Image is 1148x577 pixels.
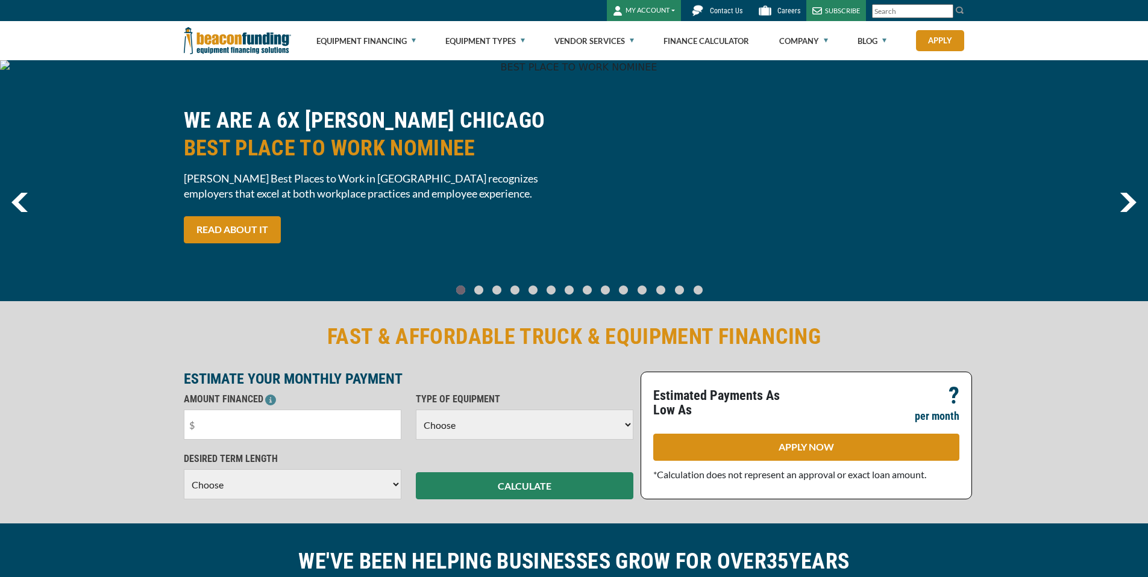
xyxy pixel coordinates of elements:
img: Right Navigator [1120,193,1137,212]
a: Go To Slide 5 [544,285,559,295]
a: Go To Slide 10 [635,285,650,295]
a: Equipment Financing [316,22,416,60]
a: Go To Slide 8 [598,285,613,295]
p: DESIRED TERM LENGTH [184,452,401,466]
a: Vendor Services [554,22,634,60]
a: Go To Slide 4 [526,285,541,295]
p: TYPE OF EQUIPMENT [416,392,633,407]
a: Equipment Types [445,22,525,60]
a: Blog [858,22,886,60]
span: Contact Us [710,7,742,15]
a: next [1120,193,1137,212]
a: Go To Slide 1 [472,285,486,295]
input: Search [872,4,953,18]
h2: WE ARE A 6X [PERSON_NAME] CHICAGO [184,107,567,162]
input: $ [184,410,401,440]
span: *Calculation does not represent an approval or exact loan amount. [653,469,926,480]
a: Clear search text [941,7,950,16]
span: Careers [777,7,800,15]
p: per month [915,409,959,423]
a: Go To Slide 7 [580,285,595,295]
a: Go To Slide 6 [562,285,577,295]
a: Company [779,22,828,60]
h2: FAST & AFFORDABLE TRUCK & EQUIPMENT FINANCING [184,323,965,351]
p: ESTIMATE YOUR MONTHLY PAYMENT [184,372,633,386]
p: Estimated Payments As Low As [653,388,799,417]
img: Beacon Funding Corporation logo [184,21,291,60]
p: AMOUNT FINANCED [184,392,401,407]
span: [PERSON_NAME] Best Places to Work in [GEOGRAPHIC_DATA] recognizes employers that excel at both wo... [184,171,567,201]
a: Go To Slide 0 [454,285,468,295]
a: Apply [916,30,964,51]
a: APPLY NOW [653,434,959,461]
p: ? [949,388,959,403]
a: Finance Calculator [663,22,749,60]
a: Go To Slide 11 [653,285,668,295]
img: Search [955,5,965,15]
a: Go To Slide 2 [490,285,504,295]
a: Go To Slide 9 [616,285,631,295]
a: READ ABOUT IT [184,216,281,243]
a: previous [11,193,28,212]
a: Go To Slide 13 [691,285,706,295]
a: Go To Slide 12 [672,285,687,295]
span: BEST PLACE TO WORK NOMINEE [184,134,567,162]
h2: WE'VE BEEN HELPING BUSINESSES GROW FOR OVER YEARS [184,547,965,575]
img: Left Navigator [11,193,28,212]
button: CALCULATE [416,472,633,499]
span: 35 [767,549,789,574]
a: Go To Slide 3 [508,285,522,295]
